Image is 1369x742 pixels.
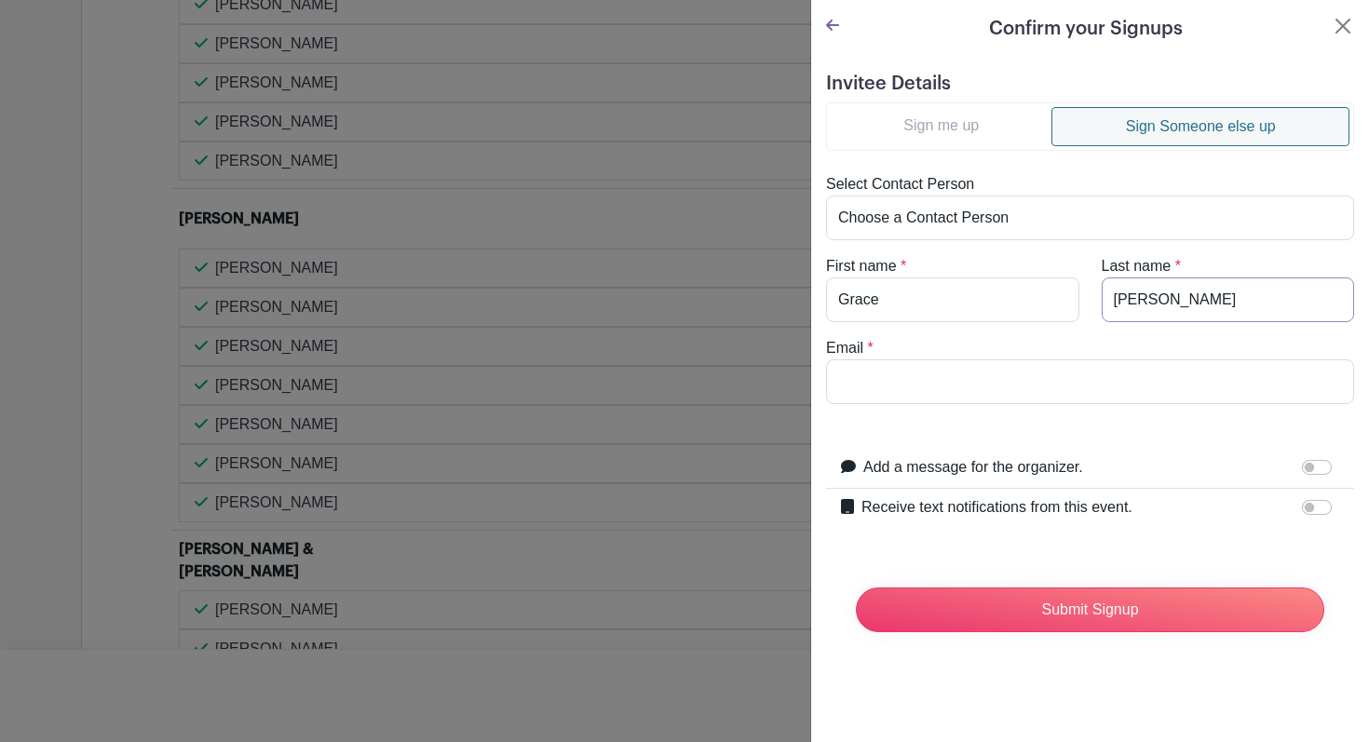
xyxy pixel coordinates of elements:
a: Sign Someone else up [1051,107,1349,146]
label: Add a message for the organizer. [863,456,1083,479]
label: Receive text notifications from this event. [861,496,1132,519]
h5: Confirm your Signups [989,15,1183,43]
button: Close [1332,15,1354,37]
label: Email [826,337,863,359]
label: Select Contact Person [826,173,974,196]
input: Submit Signup [856,587,1324,632]
label: Last name [1102,255,1172,277]
label: First name [826,255,897,277]
h5: Invitee Details [826,73,1354,95]
a: Sign me up [831,107,1051,144]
